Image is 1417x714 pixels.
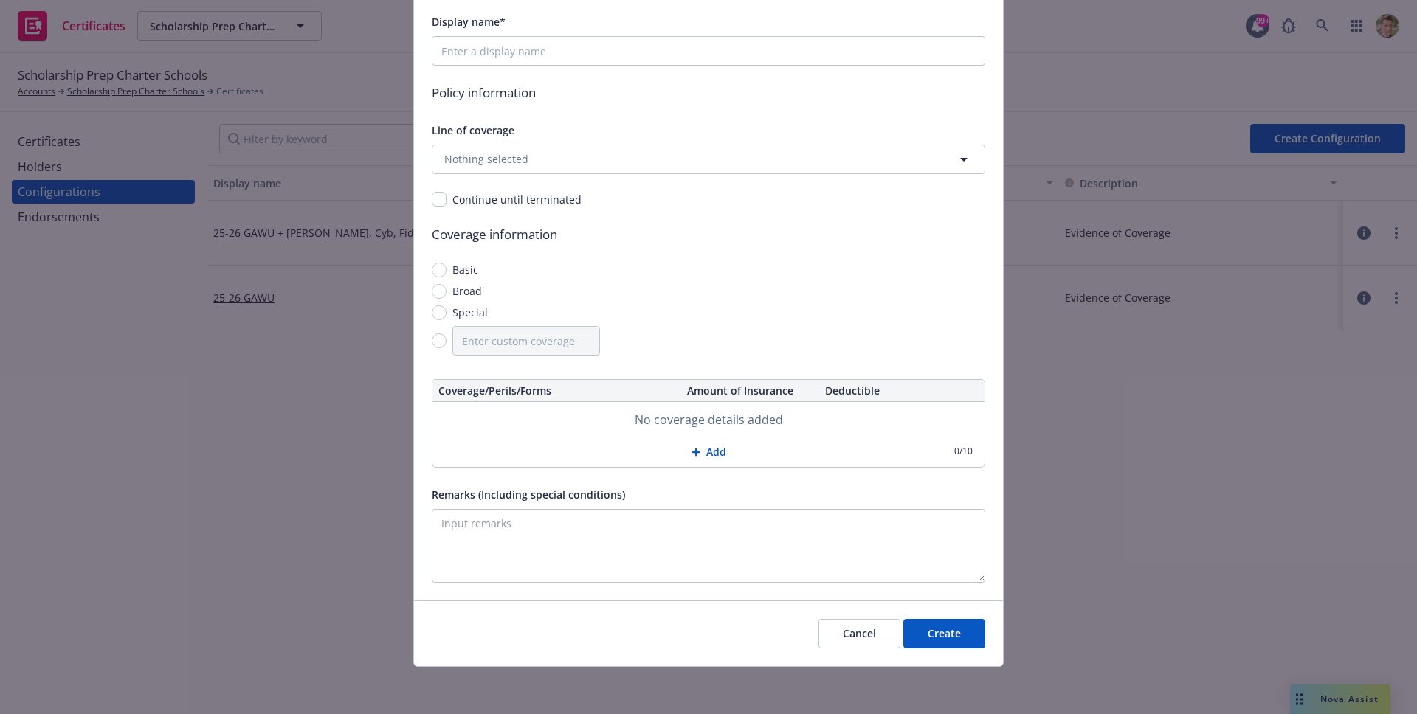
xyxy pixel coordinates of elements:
[432,402,985,437] div: No coverage details added
[432,488,625,502] span: Remarks (Including special conditions)
[819,380,941,402] th: Deductible
[432,437,985,467] button: Add
[432,15,506,29] span: Display name*
[432,380,681,402] th: Coverage/Perils/Forms
[452,283,482,299] span: Broad
[432,284,447,299] input: Broad
[452,192,582,207] div: Continue until terminated
[681,380,819,402] th: Amount of Insurance
[432,36,985,66] input: Enter a display name
[432,305,447,320] input: Special
[452,326,600,356] input: Enter custom coverage
[444,151,528,167] span: Nothing selected
[432,83,985,103] span: Policy information
[452,262,478,277] span: Basic
[432,263,447,277] input: Basic
[432,509,985,583] textarea: Input remarks
[432,145,985,174] button: Nothing selected
[432,225,985,244] span: Coverage information
[432,123,514,137] span: Line of coverage
[818,619,900,648] button: Cancel
[903,619,985,648] button: Create
[452,305,488,320] span: Special
[954,445,973,457] div: 0 / 10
